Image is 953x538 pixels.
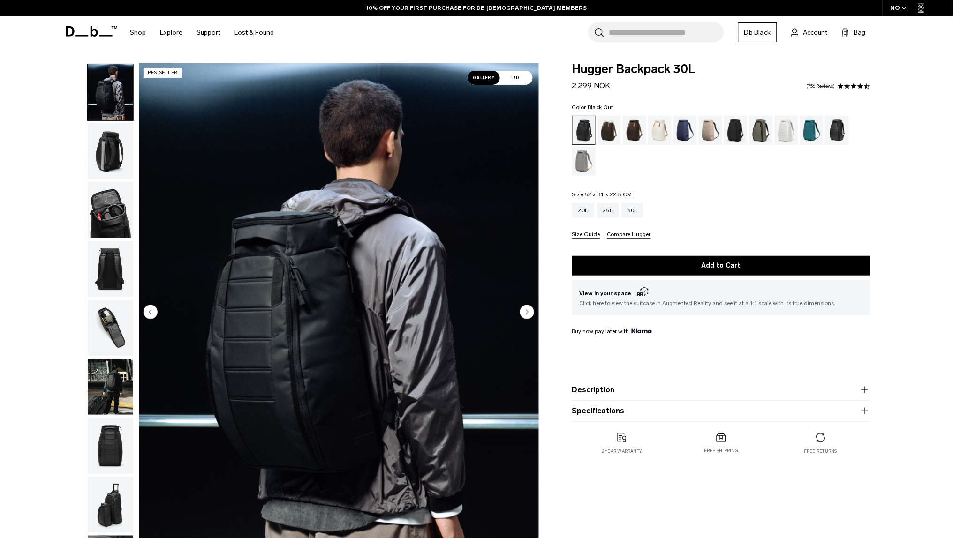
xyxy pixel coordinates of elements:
img: Hugger Backpack 30L Black Out [88,418,133,474]
a: Blue Hour [673,116,697,145]
button: Previous slide [144,305,158,321]
a: Espresso [623,116,646,145]
a: 20L [572,203,594,218]
button: Hugger Backpack 30L Black Out [87,123,134,180]
span: Account [803,28,828,37]
legend: Size: [572,192,632,197]
button: Add to Cart [572,256,870,276]
span: Hugger Backpack 30L [572,63,870,75]
p: Bestseller [144,68,182,78]
p: 2 year warranty [602,448,642,455]
span: Bag [854,28,866,37]
span: Click here to view the suitcase in Augmented Reality and see it at a 1:1 scale with its true dime... [580,299,863,307]
img: Hugger Backpack 30L Black Out [88,359,133,415]
span: View in your space [580,288,863,299]
button: Size Guide [572,232,600,239]
a: Forest Green [749,116,773,145]
a: Black Out [572,116,596,145]
img: {"height" => 20, "alt" => "Klarna"} [632,329,652,333]
a: Shop [130,16,146,49]
a: Support [197,16,220,49]
img: Hugger Backpack 30L Black Out [88,64,133,120]
span: Black Out [588,104,613,111]
img: Hugger Backpack 30L Black Out [88,123,133,179]
legend: Color: [572,105,613,110]
button: Hugger Backpack 30L Black Out [87,64,134,121]
img: Hugger Backpack 30L Black Out [88,182,133,238]
button: Description [572,384,870,396]
a: Fogbow Beige [699,116,722,145]
button: Hugger Backpack 30L Black Out [87,299,134,357]
button: Compare Hugger [607,232,651,239]
span: 52 x 31 x 22.5 CM [585,191,632,198]
p: Free shipping [704,448,738,454]
a: Oatmilk [648,116,672,145]
span: 2.299 NOK [572,81,611,90]
a: Midnight Teal [800,116,824,145]
img: Hugger Backpack 30L Black Out [88,477,133,533]
button: Hugger Backpack 30L Black Out [87,359,134,416]
button: Hugger Backpack 30L Black Out [87,417,134,474]
button: Hugger Backpack 30L Black Out [87,240,134,298]
nav: Main Navigation [123,16,281,49]
span: Gallery [468,71,500,85]
a: 30L [622,203,644,218]
a: 10% OFF YOUR FIRST PURCHASE FOR DB [DEMOGRAPHIC_DATA] MEMBERS [367,4,587,12]
img: Hugger Backpack 30L Black Out [88,300,133,356]
a: Clean Slate [775,116,798,145]
a: Charcoal Grey [724,116,748,145]
p: Free returns [804,448,838,455]
img: Hugger Backpack 30L Black Out [88,241,133,297]
button: Hugger Backpack 30L Black Out [87,476,134,533]
a: Explore [160,16,182,49]
a: 25L [597,203,619,218]
button: Next slide [520,305,534,321]
button: View in your space Click here to view the suitcase in Augmented Reality and see it at a 1:1 scale... [572,280,870,315]
a: Reflective Black [825,116,849,145]
span: Buy now pay later with [572,327,652,336]
button: Specifications [572,405,870,417]
button: Hugger Backpack 30L Black Out [87,181,134,239]
a: Db Black [738,22,777,42]
a: Cappuccino [598,116,621,145]
a: Sand Grey [572,147,596,176]
a: 756 reviews [807,84,835,89]
a: Account [791,27,828,38]
button: Bag [842,27,866,38]
a: Lost & Found [234,16,274,49]
span: 3D [500,71,533,85]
